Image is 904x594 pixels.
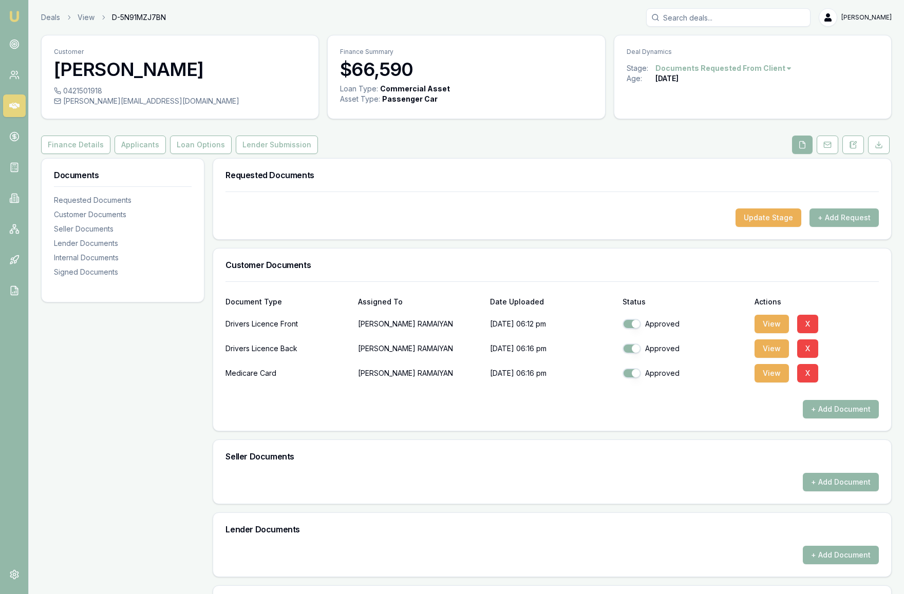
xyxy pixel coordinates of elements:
[54,48,306,56] p: Customer
[236,136,318,154] button: Lender Submission
[168,136,234,154] a: Loan Options
[8,10,21,23] img: emu-icon-u.png
[54,224,192,234] div: Seller Documents
[358,363,482,384] p: [PERSON_NAME] RAMAIYAN
[655,63,793,73] button: Documents Requested From Client
[803,473,879,491] button: + Add Document
[797,315,818,333] button: X
[358,314,482,334] p: [PERSON_NAME] RAMAIYAN
[797,339,818,358] button: X
[41,136,112,154] a: Finance Details
[225,363,350,384] div: Medicare Card
[225,298,350,305] div: Document Type
[803,546,879,564] button: + Add Document
[225,261,879,269] h3: Customer Documents
[234,136,320,154] a: Lender Submission
[225,525,879,533] h3: Lender Documents
[225,171,879,179] h3: Requested Documents
[490,338,614,359] p: [DATE] 06:16 pm
[841,13,892,22] span: [PERSON_NAME]
[797,364,818,382] button: X
[755,364,789,382] button: View
[623,343,747,354] div: Approved
[755,339,789,358] button: View
[54,96,306,106] div: [PERSON_NAME][EMAIL_ADDRESS][DOMAIN_NAME]
[41,12,166,23] nav: breadcrumb
[112,136,168,154] a: Applicants
[755,315,789,333] button: View
[623,319,747,329] div: Approved
[54,238,192,248] div: Lender Documents
[809,208,879,227] button: + Add Request
[54,253,192,263] div: Internal Documents
[646,8,811,27] input: Search deals
[78,12,95,23] a: View
[627,73,655,84] div: Age:
[803,400,879,418] button: + Add Document
[627,63,655,73] div: Stage:
[112,12,166,23] span: D-5N91MZJ7BN
[41,136,110,154] button: Finance Details
[340,59,592,80] h3: $66,590
[623,368,747,378] div: Approved
[382,94,438,104] div: Passenger Car
[623,298,747,305] div: Status
[41,12,60,23] a: Deals
[490,298,614,305] div: Date Uploaded
[340,48,592,56] p: Finance Summary
[54,267,192,277] div: Signed Documents
[54,195,192,205] div: Requested Documents
[225,314,350,334] div: Drivers Licence Front
[380,84,450,94] div: Commercial Asset
[655,73,679,84] div: [DATE]
[490,314,614,334] p: [DATE] 06:12 pm
[736,208,801,227] button: Update Stage
[755,298,879,305] div: Actions
[54,209,192,220] div: Customer Documents
[115,136,166,154] button: Applicants
[54,59,306,80] h3: [PERSON_NAME]
[225,452,879,461] h3: Seller Documents
[627,48,879,56] p: Deal Dynamics
[170,136,232,154] button: Loan Options
[225,338,350,359] div: Drivers Licence Back
[54,86,306,96] div: 0421501918
[358,298,482,305] div: Assigned To
[490,363,614,384] p: [DATE] 06:16 pm
[340,94,380,104] div: Asset Type :
[340,84,378,94] div: Loan Type:
[54,171,192,179] h3: Documents
[358,338,482,359] p: [PERSON_NAME] RAMAIYAN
